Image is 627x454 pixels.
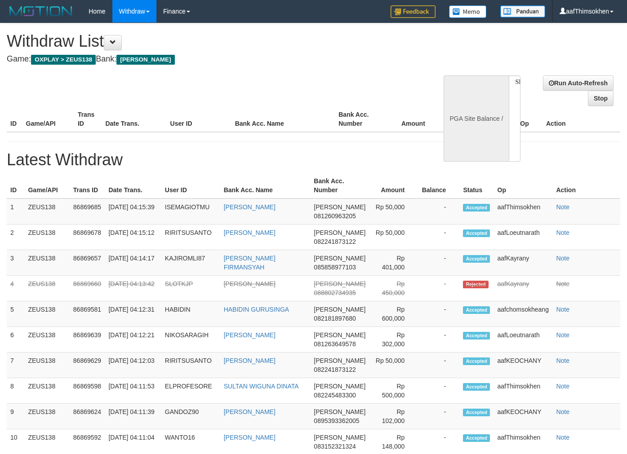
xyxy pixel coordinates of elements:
td: ZEUS138 [24,225,69,250]
span: [PERSON_NAME] [314,383,365,390]
span: Accepted [463,409,490,416]
a: HABIDIN GURUSINGA [224,306,289,313]
a: Note [556,229,569,236]
td: 86869639 [70,327,105,353]
a: [PERSON_NAME] [224,229,276,236]
th: Action [543,106,620,132]
td: RIRITSUSANTO [161,353,220,378]
td: 86869685 [70,198,105,225]
td: ZEUS138 [24,327,69,353]
td: - [418,353,459,378]
td: Rp 50,000 [369,353,418,378]
span: [PERSON_NAME] [314,357,365,364]
th: Trans ID [70,173,105,198]
span: Accepted [463,204,490,212]
td: [DATE] 04:14:17 [105,250,161,276]
th: User ID [167,106,231,132]
td: Rp 50,000 [369,225,418,250]
td: Rp 302,000 [369,327,418,353]
td: 86869598 [70,378,105,404]
h1: Latest Withdraw [7,151,620,169]
a: [PERSON_NAME] [224,434,276,441]
th: Date Trans. [105,173,161,198]
span: [PERSON_NAME] [314,434,365,441]
td: aafKayrany [494,276,553,301]
img: MOTION_logo.png [7,4,75,18]
span: Accepted [463,306,490,314]
td: aafKayrany [494,250,553,276]
span: 0895393362005 [314,417,359,424]
td: HABIDIN [161,301,220,327]
a: Note [556,280,569,287]
span: Accepted [463,383,490,391]
a: [PERSON_NAME] [224,408,276,415]
th: User ID [161,173,220,198]
th: Game/API [24,173,69,198]
img: Feedback.jpg [391,5,436,18]
a: Note [556,408,569,415]
h4: Game: Bank: [7,55,409,64]
a: Stop [588,91,614,106]
span: 085858977103 [314,264,356,271]
td: 86869660 [70,276,105,301]
a: Note [556,383,569,390]
td: Rp 102,000 [369,404,418,429]
td: [DATE] 04:12:31 [105,301,161,327]
h1: Withdraw List [7,32,409,50]
td: NIKOSARAGIH [161,327,220,353]
td: SLOTKJP [161,276,220,301]
td: [DATE] 04:13:42 [105,276,161,301]
td: [DATE] 04:15:12 [105,225,161,250]
th: Op [494,173,553,198]
a: Note [556,357,569,364]
a: Note [556,306,569,313]
th: Balance [418,173,459,198]
th: Amount [387,106,439,132]
td: ELPROFESORE [161,378,220,404]
a: SULTAN WIGUNA DINATA [224,383,299,390]
span: [PERSON_NAME] [314,306,365,313]
span: 082181897680 [314,315,356,322]
th: ID [7,106,22,132]
th: Op [516,106,543,132]
td: ZEUS138 [24,378,69,404]
td: 4 [7,276,24,301]
th: Balance [439,106,486,132]
a: [PERSON_NAME] [224,280,276,287]
td: - [418,378,459,404]
td: 86869581 [70,301,105,327]
td: 86869629 [70,353,105,378]
td: ZEUS138 [24,198,69,225]
td: ISEMAGIOTMU [161,198,220,225]
td: 86869657 [70,250,105,276]
td: 86869624 [70,404,105,429]
td: 3 [7,250,24,276]
a: Note [556,203,569,211]
td: aafKEOCHANY [494,404,553,429]
td: aafKEOCHANY [494,353,553,378]
td: ZEUS138 [24,250,69,276]
span: Accepted [463,255,490,263]
a: Note [556,331,569,339]
td: - [418,327,459,353]
span: Accepted [463,357,490,365]
span: 083152321324 [314,443,356,450]
span: Accepted [463,434,490,442]
div: PGA Site Balance / [444,75,508,162]
img: panduan.png [500,5,545,18]
span: 082241873122 [314,238,356,245]
td: ZEUS138 [24,404,69,429]
a: [PERSON_NAME] [224,203,276,211]
th: Trans ID [74,106,102,132]
td: [DATE] 04:11:39 [105,404,161,429]
td: [DATE] 04:11:53 [105,378,161,404]
td: ZEUS138 [24,353,69,378]
span: 081260963205 [314,212,356,220]
span: [PERSON_NAME] [314,229,365,236]
span: [PERSON_NAME] [116,55,174,65]
td: 9 [7,404,24,429]
th: ID [7,173,24,198]
td: Rp 600,000 [369,301,418,327]
td: GANDOZ90 [161,404,220,429]
td: ZEUS138 [24,276,69,301]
